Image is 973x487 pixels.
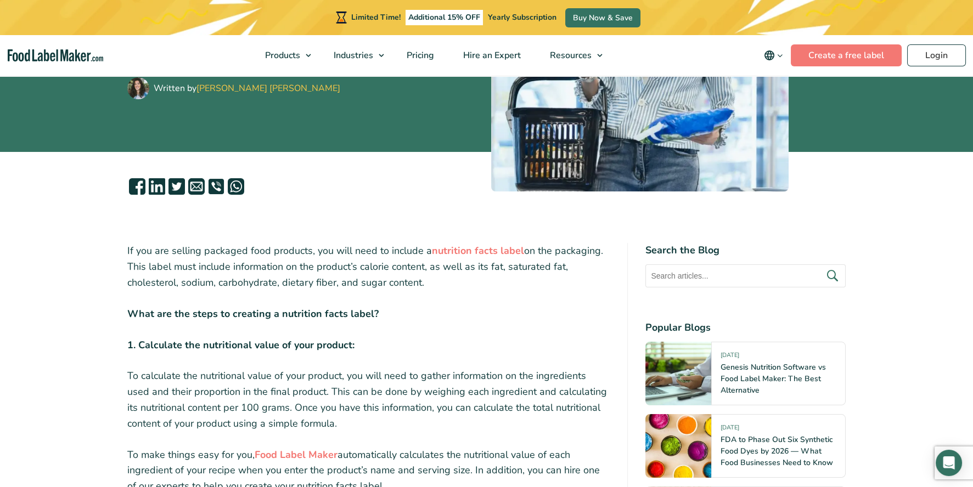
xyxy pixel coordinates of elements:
[330,49,374,61] span: Industries
[907,44,966,66] a: Login
[127,77,149,99] img: Maria Abi Hanna - Food Label Maker
[319,35,390,76] a: Industries
[645,320,846,335] h4: Popular Blogs
[432,244,524,257] a: nutrition facts label
[936,450,962,476] div: Open Intercom Messenger
[721,423,739,436] span: [DATE]
[536,35,608,76] a: Resources
[403,49,435,61] span: Pricing
[406,10,483,25] span: Additional 15% OFF
[565,8,640,27] a: Buy Now & Save
[488,12,556,22] span: Yearly Subscription
[154,82,340,95] div: Written by
[127,307,379,320] strong: What are the steps to creating a nutrition facts label?
[791,44,902,66] a: Create a free label
[262,49,301,61] span: Products
[196,82,340,94] a: [PERSON_NAME] [PERSON_NAME]
[645,243,846,258] h4: Search the Blog
[127,243,610,290] p: If you are selling packaged food products, you will need to include a on the packaging. This labe...
[351,12,401,22] span: Limited Time!
[127,368,610,431] p: To calculate the nutritional value of your product, you will need to gather information on the in...
[721,362,826,395] a: Genesis Nutrition Software vs Food Label Maker: The Best Alternative
[645,264,846,287] input: Search articles...
[449,35,533,76] a: Hire an Expert
[251,35,317,76] a: Products
[721,434,833,468] a: FDA to Phase Out Six Synthetic Food Dyes by 2026 — What Food Businesses Need to Know
[460,49,522,61] span: Hire an Expert
[721,351,739,364] span: [DATE]
[255,448,338,461] a: Food Label Maker
[392,35,446,76] a: Pricing
[547,49,593,61] span: Resources
[127,338,355,352] strong: 1. Calculate the nutritional value of your product:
